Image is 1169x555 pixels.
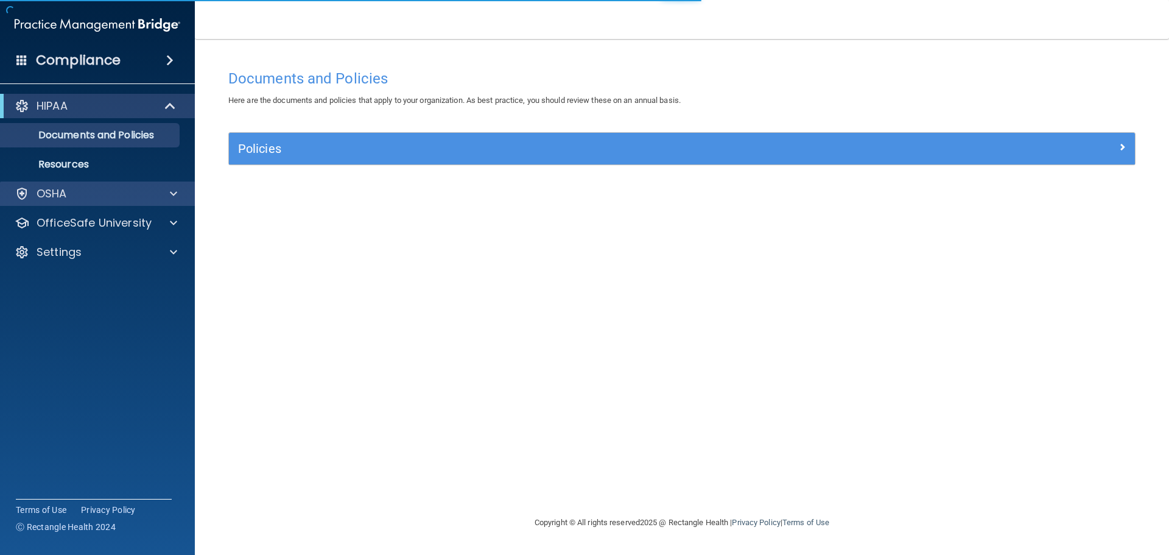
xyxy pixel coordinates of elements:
a: OfficeSafe University [15,216,177,230]
p: Resources [8,158,174,171]
p: Documents and Policies [8,129,174,141]
a: Terms of Use [16,504,66,516]
span: Here are the documents and policies that apply to your organization. As best practice, you should... [228,96,681,105]
a: HIPAA [15,99,177,113]
a: Terms of Use [782,518,829,527]
h4: Documents and Policies [228,71,1136,87]
span: Ⓒ Rectangle Health 2024 [16,521,116,533]
a: Privacy Policy [732,518,780,527]
p: OSHA [37,186,67,201]
h5: Policies [238,142,899,155]
a: Settings [15,245,177,260]
a: OSHA [15,186,177,201]
a: Policies [238,139,1126,158]
p: Settings [37,245,82,260]
p: OfficeSafe University [37,216,152,230]
img: PMB logo [15,13,180,37]
p: HIPAA [37,99,68,113]
a: Privacy Policy [81,504,136,516]
h4: Compliance [36,52,121,69]
div: Copyright © All rights reserved 2025 @ Rectangle Health | | [460,503,904,542]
